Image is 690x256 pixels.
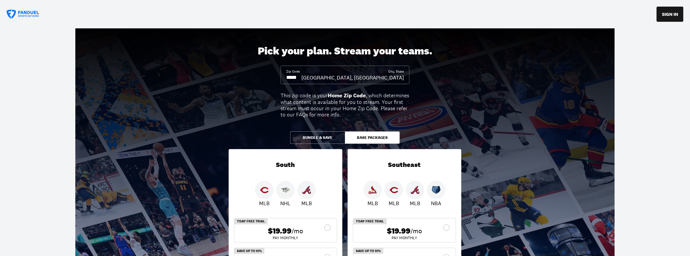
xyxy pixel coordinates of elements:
div: Pick your plan. Stream your teams. [258,45,432,57]
div: Save Up To 10% [234,248,264,254]
p: MLB [259,199,270,207]
div: Southeast [348,149,461,181]
p: NBA [431,199,441,207]
span: $19.99 [268,226,291,236]
button: Bundle & Save [290,131,345,144]
p: MLB [367,199,378,207]
img: Predators [281,186,290,194]
div: This zip code is your , which determines what content is available for you to stream. Your first ... [281,92,409,118]
button: SIGN IN [657,7,683,22]
img: Cardinals [368,186,377,194]
p: NHL [281,199,291,207]
img: Reds [390,186,398,194]
div: City, State [388,69,404,74]
div: 7 Day Free Trial [234,218,268,224]
div: Save Up To 10% [353,248,383,254]
img: Braves [302,186,311,194]
span: /mo [410,226,422,236]
div: Zip Code [286,69,300,74]
img: Grizzlies [432,186,441,194]
b: Home Zip Code [328,92,366,99]
p: MLB [389,199,399,207]
div: [GEOGRAPHIC_DATA], [GEOGRAPHIC_DATA] [301,74,404,81]
div: 7 Day Free Trial [353,218,387,224]
span: /mo [291,226,303,236]
div: South [229,149,342,181]
img: Reds [260,186,269,194]
div: Pay Monthly [240,236,331,240]
img: Braves [411,186,419,194]
p: MLB [410,199,420,207]
div: Pay Monthly [359,236,450,240]
p: MLB [301,199,312,207]
button: Base Packages [345,131,400,144]
span: $19.99 [387,226,410,236]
